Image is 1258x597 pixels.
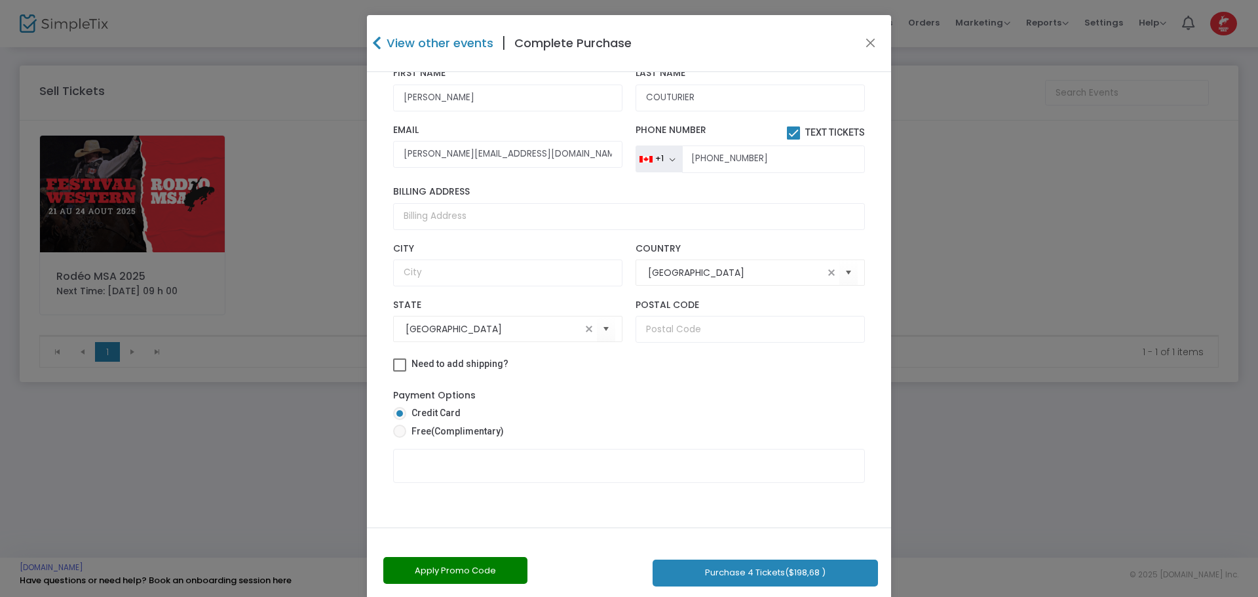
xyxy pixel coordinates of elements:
label: Phone Number [636,125,865,140]
button: Select [839,260,858,286]
button: Select [597,316,615,343]
label: Postal Code [636,299,865,311]
span: Credit Card [406,406,461,420]
iframe: Formulaire de carte bancaire sécurisé [394,450,864,513]
span: | [493,31,514,55]
label: State [393,299,622,311]
h4: Complete Purchase [514,34,632,52]
h4: View other events [383,34,493,52]
span: Free [406,425,504,438]
span: Need to add shipping? [411,358,508,369]
label: City [393,243,622,255]
label: First Name [393,67,622,79]
input: Billing Address [393,203,865,230]
span: clear [824,265,839,280]
button: Purchase 4 Tickets($198,68 ) [653,560,878,587]
label: Billing Address [393,186,865,198]
label: Country [636,243,865,255]
input: Phone Number [682,145,865,173]
input: Last Name [636,85,865,111]
span: clear [581,321,597,337]
input: First Name [393,85,622,111]
input: Select Country [648,266,824,280]
input: Email [393,141,622,168]
div: +1 [655,153,664,164]
button: +1 [636,145,682,173]
button: Close [862,35,879,52]
input: Select State [406,322,581,336]
button: Apply Promo Code [383,557,527,584]
input: Postal Code [636,316,865,343]
label: Email [393,125,622,136]
span: (Complimentary) [431,426,504,436]
input: City [393,260,622,286]
span: Text Tickets [805,127,865,138]
label: Payment Options [393,389,476,402]
label: Last Name [636,67,865,79]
